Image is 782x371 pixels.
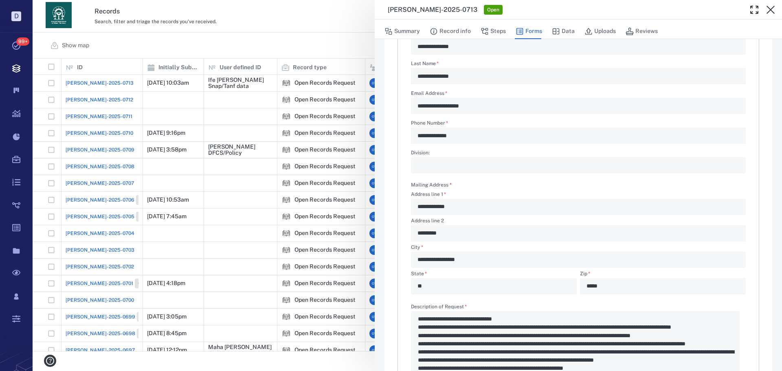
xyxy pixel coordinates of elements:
button: Close [762,2,779,18]
button: Forms [516,24,542,39]
p: D [11,11,21,21]
button: Toggle Fullscreen [746,2,762,18]
button: Summary [384,24,420,39]
div: Division: [411,157,746,173]
h3: [PERSON_NAME]-2025-0713 [388,5,477,15]
label: Email Address [411,91,746,98]
label: Mailing Address [411,182,452,189]
label: Address line 2 [411,218,746,225]
label: Zip [580,271,746,278]
button: Steps [481,24,506,39]
label: Division: [411,150,746,157]
div: First Name [411,38,746,55]
label: City [411,245,746,252]
span: required [450,182,452,188]
button: Data [552,24,575,39]
div: Last Name [411,68,746,84]
button: Reviews [626,24,658,39]
label: Description of Request [411,304,746,311]
span: Help [18,6,35,13]
span: 99+ [16,37,29,46]
button: Record info [430,24,471,39]
div: Phone Number [411,127,746,144]
button: Uploads [584,24,616,39]
div: Email Address [411,98,746,114]
span: Open [485,7,501,13]
label: State [411,271,577,278]
label: Last Name [411,61,746,68]
label: Phone Number [411,121,746,127]
label: Address line 1 [411,192,746,199]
